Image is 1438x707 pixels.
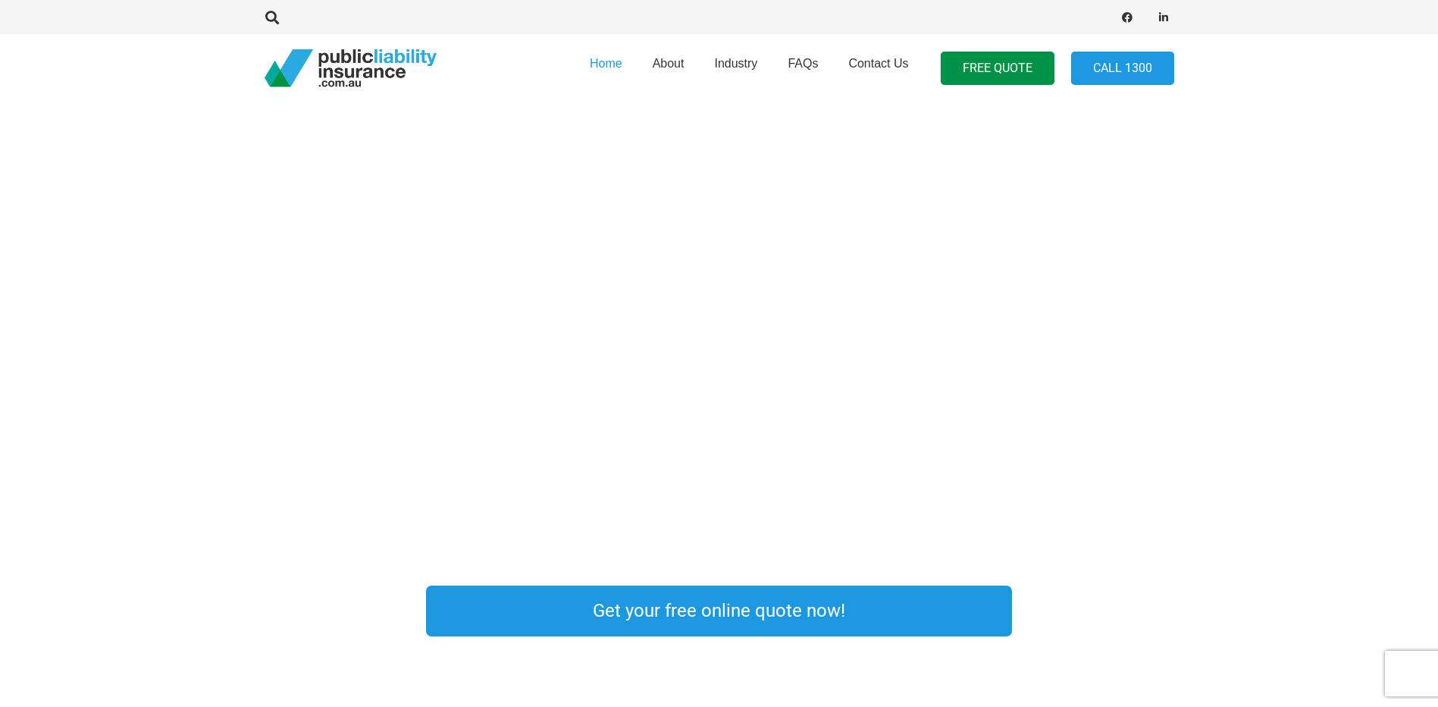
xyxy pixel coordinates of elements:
a: About [638,30,700,107]
a: pli_logotransparent [265,49,437,87]
a: Contact Us [833,30,923,107]
a: Get your free online quote now! [426,586,1012,636]
a: Home [575,30,638,107]
a: Industry [699,30,772,107]
a: LinkedIn [1153,7,1174,28]
a: FAQs [772,30,833,107]
span: Home [590,57,622,70]
a: Link [234,582,396,640]
span: FAQs [788,57,818,70]
span: Contact Us [848,57,908,70]
a: Link [1042,582,1204,640]
span: Industry [714,57,757,70]
a: Search [258,11,288,24]
span: About [653,57,685,70]
a: FREE QUOTE [941,52,1054,86]
a: Call 1300 [1071,52,1174,86]
a: Facebook [1117,7,1138,28]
